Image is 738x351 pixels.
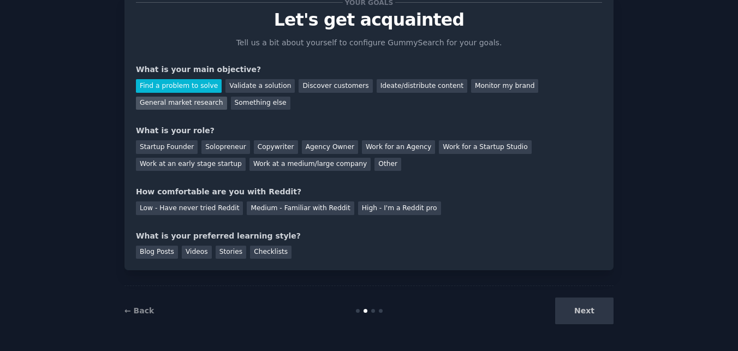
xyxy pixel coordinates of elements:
[249,158,371,171] div: Work at a medium/large company
[362,140,435,154] div: Work for an Agency
[471,79,538,93] div: Monitor my brand
[136,97,227,110] div: General market research
[250,246,291,259] div: Checklists
[136,230,602,242] div: What is your preferred learning style?
[136,201,243,215] div: Low - Have never tried Reddit
[136,79,222,93] div: Find a problem to solve
[231,97,290,110] div: Something else
[374,158,401,171] div: Other
[136,140,198,154] div: Startup Founder
[439,140,531,154] div: Work for a Startup Studio
[377,79,467,93] div: Ideate/distribute content
[302,140,358,154] div: Agency Owner
[136,125,602,136] div: What is your role?
[136,158,246,171] div: Work at an early stage startup
[201,140,249,154] div: Solopreneur
[136,186,602,198] div: How comfortable are you with Reddit?
[136,246,178,259] div: Blog Posts
[225,79,295,93] div: Validate a solution
[124,306,154,315] a: ← Back
[358,201,441,215] div: High - I'm a Reddit pro
[216,246,246,259] div: Stories
[231,37,507,49] p: Tell us a bit about yourself to configure GummySearch for your goals.
[299,79,372,93] div: Discover customers
[136,10,602,29] p: Let's get acquainted
[254,140,298,154] div: Copywriter
[136,64,602,75] div: What is your main objective?
[182,246,212,259] div: Videos
[247,201,354,215] div: Medium - Familiar with Reddit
